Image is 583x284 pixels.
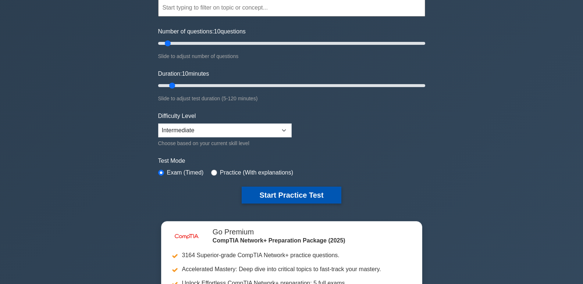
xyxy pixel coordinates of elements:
label: Number of questions: questions [158,27,246,36]
div: Slide to adjust number of questions [158,52,425,61]
div: Slide to adjust test duration (5-120 minutes) [158,94,425,103]
button: Start Practice Test [242,187,341,204]
label: Duration: minutes [158,69,209,78]
label: Practice (With explanations) [220,168,293,177]
span: 10 [214,28,221,35]
div: Choose based on your current skill level [158,139,292,148]
label: Exam (Timed) [167,168,204,177]
label: Difficulty Level [158,112,196,121]
label: Test Mode [158,157,425,165]
span: 10 [182,71,188,77]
